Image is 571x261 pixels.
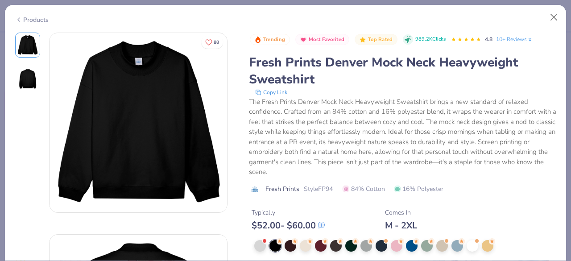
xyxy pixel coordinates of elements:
[249,97,556,177] div: The Fresh Prints Denver Mock Neck Heavyweight Sweatshirt brings a new standard of relaxed confide...
[415,36,446,43] span: 989.2K Clicks
[355,34,397,46] button: Badge Button
[250,34,290,46] button: Badge Button
[451,33,481,47] div: 4.8 Stars
[546,9,563,26] button: Close
[368,37,393,42] span: Top Rated
[15,15,49,25] div: Products
[309,37,344,42] span: Most Favorited
[254,36,261,43] img: Trending sort
[17,68,38,90] img: Back
[252,220,325,231] div: $ 52.00 - $ 60.00
[249,186,261,193] img: brand logo
[50,34,227,211] img: Front
[249,54,556,88] div: Fresh Prints Denver Mock Neck Heavyweight Sweatshirt
[394,184,443,194] span: 16% Polyester
[263,37,285,42] span: Trending
[252,208,325,217] div: Typically
[359,36,366,43] img: Top Rated sort
[300,36,307,43] img: Most Favorited sort
[265,184,299,194] span: Fresh Prints
[304,184,333,194] span: Style FP94
[385,208,417,217] div: Comes In
[496,35,533,43] a: 10+ Reviews
[201,36,223,49] button: Like
[385,220,417,231] div: M - 2XL
[343,184,385,194] span: 84% Cotton
[214,40,219,45] span: 88
[17,34,38,56] img: Front
[295,34,349,46] button: Badge Button
[252,88,290,97] button: copy to clipboard
[485,36,492,43] span: 4.8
